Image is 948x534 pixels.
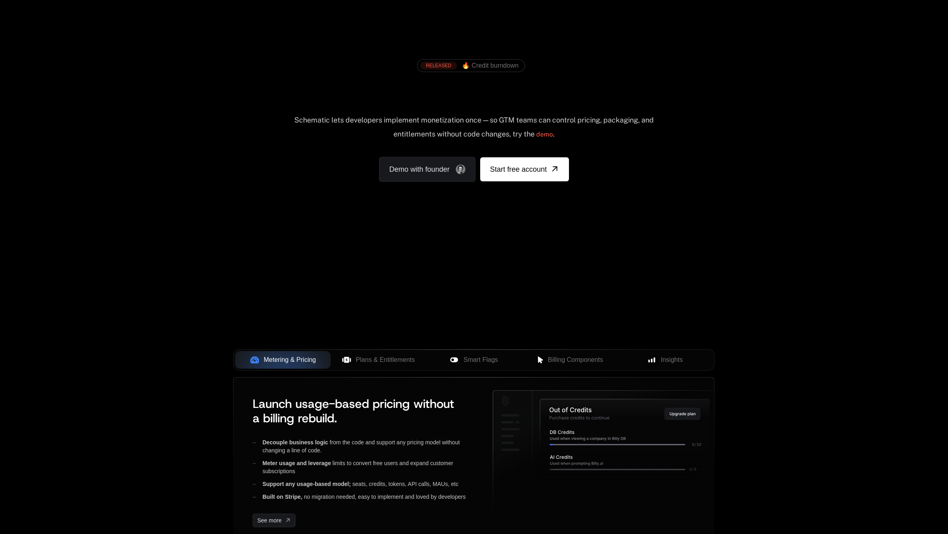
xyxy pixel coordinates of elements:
div: no migration needed, easy to implement and loved by developers [253,493,480,501]
img: Founder [456,165,465,174]
g: Out of Credits [550,407,592,412]
g: Upgrade plan [670,412,695,416]
span: Launch usage-based pricing without a billing rebuild. [253,396,454,426]
div: Schematic lets developers implement monetization once — so GTM teams can control pricing, packagi... [293,116,655,144]
a: demo [536,125,553,144]
a: [object Object] [253,514,295,527]
button: Billing Components [522,351,617,369]
g: /10 [695,443,701,446]
span: Decouple business logic [262,439,328,446]
div: RELEASED [420,62,457,70]
span: Support any usage-based model; [262,481,351,487]
g: Purchase credits to continue [550,416,610,420]
div: from the code and support any pricing model without changing a line of code. [253,438,480,454]
div: limits to convert free users and expand customer subscriptions [253,459,480,475]
span: Start free account [490,164,547,175]
a: [object Object],[object Object] [420,62,519,70]
span: Smart Flags [463,355,498,365]
button: Metering & Pricing [235,351,331,369]
span: Built on Stripe, [262,494,302,500]
button: Plans & Entitlements [331,351,426,369]
span: Billing Components [548,355,603,365]
div: seats, credits, tokens, API calls, MAUs, etc [253,480,480,488]
g: 0 [692,443,694,446]
span: 🔥 Credit burndown [462,62,519,69]
span: Insights [661,355,683,365]
a: [object Object] [480,157,569,181]
button: Insights [617,351,713,369]
g: Used when viewing a company in Billy DB [550,437,626,441]
a: Demo with founder, ,[object Object] [379,157,475,182]
span: Metering & Pricing [264,355,316,365]
span: Plans & Entitlements [356,355,415,365]
button: Smart Flags [426,351,522,369]
span: See more [257,516,281,524]
span: Meter usage and leverage [262,460,331,466]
